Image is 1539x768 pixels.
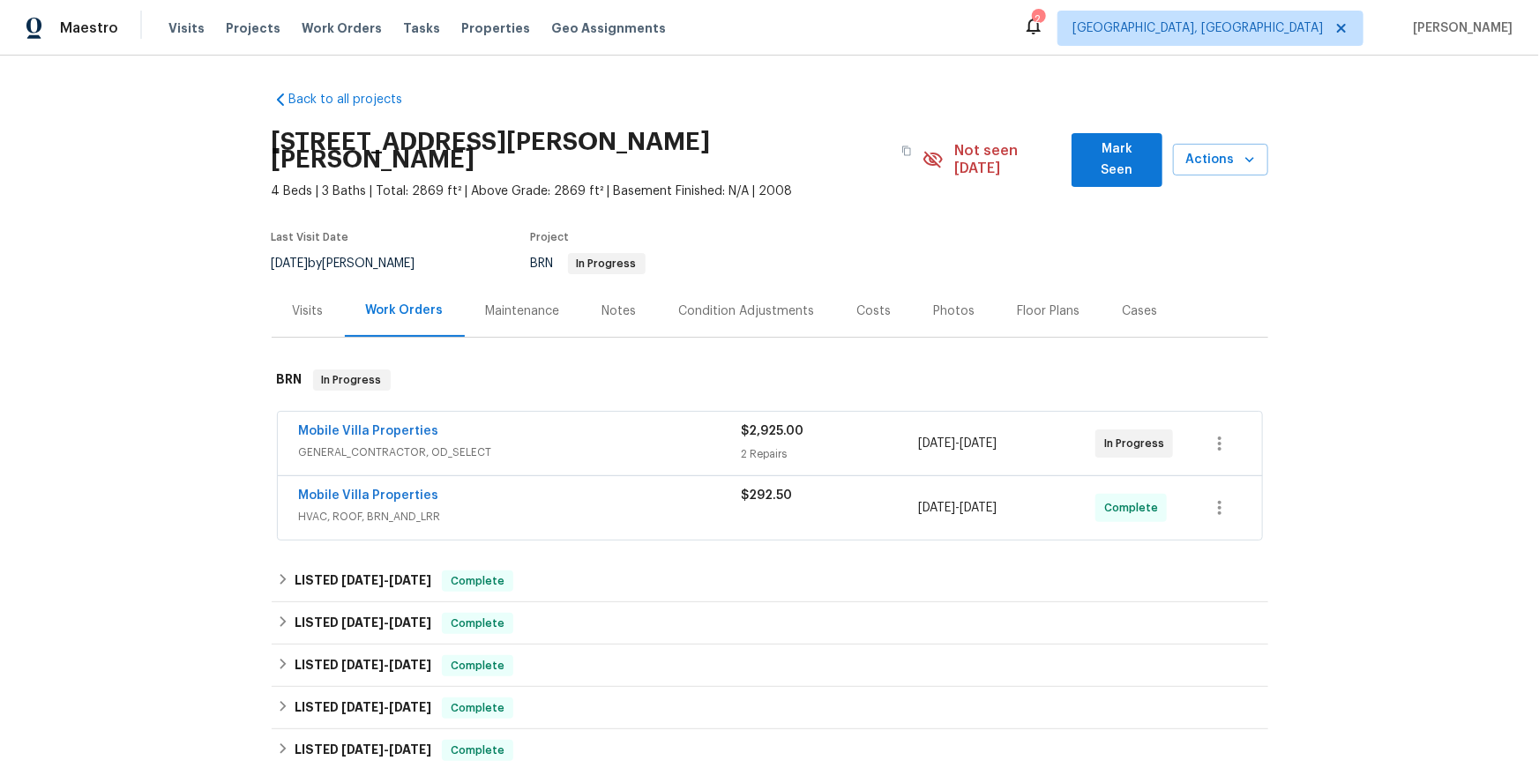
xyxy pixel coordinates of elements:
span: [DATE] [389,616,431,629]
span: [DATE] [272,257,309,270]
h2: [STREET_ADDRESS][PERSON_NAME][PERSON_NAME] [272,133,892,168]
span: - [341,743,431,756]
button: Copy Address [891,135,923,167]
span: [DATE] [918,437,955,450]
div: BRN In Progress [272,352,1268,408]
span: Work Orders [302,19,382,37]
span: [DATE] [341,616,384,629]
button: Mark Seen [1072,133,1162,187]
span: Complete [1104,499,1165,517]
span: Mark Seen [1086,138,1148,182]
span: Complete [444,657,512,675]
span: [DATE] [341,574,384,586]
span: Properties [461,19,530,37]
div: Condition Adjustments [679,302,815,320]
span: - [341,574,431,586]
span: Visits [168,19,205,37]
span: Complete [444,699,512,717]
span: GENERAL_CONTRACTOR, OD_SELECT [299,444,742,461]
h6: BRN [277,369,303,391]
div: LISTED [DATE]-[DATE]Complete [272,560,1268,602]
div: LISTED [DATE]-[DATE]Complete [272,645,1268,687]
span: [DATE] [341,701,384,713]
span: [GEOGRAPHIC_DATA], [GEOGRAPHIC_DATA] [1072,19,1323,37]
div: Notes [602,302,637,320]
span: [DATE] [918,502,955,514]
span: Complete [444,615,512,632]
a: Mobile Villa Properties [299,425,439,437]
h6: LISTED [295,613,431,634]
span: Last Visit Date [272,232,349,242]
span: - [918,435,997,452]
span: [DATE] [960,502,997,514]
span: Complete [444,572,512,590]
div: Maintenance [486,302,560,320]
span: BRN [531,257,646,270]
span: $2,925.00 [742,425,804,437]
a: Mobile Villa Properties [299,489,439,502]
span: Not seen [DATE] [954,142,1061,177]
div: LISTED [DATE]-[DATE]Complete [272,687,1268,729]
span: - [918,499,997,517]
h6: LISTED [295,697,431,719]
span: Complete [444,742,512,759]
div: Floor Plans [1018,302,1080,320]
span: - [341,701,431,713]
span: In Progress [1104,435,1171,452]
h6: LISTED [295,740,431,761]
span: Project [531,232,570,242]
span: HVAC, ROOF, BRN_AND_LRR [299,508,742,526]
span: [DATE] [389,701,431,713]
span: Maestro [60,19,118,37]
div: Work Orders [366,302,444,319]
button: Actions [1173,144,1268,176]
div: 2 Repairs [742,445,919,463]
span: Projects [226,19,280,37]
a: Back to all projects [272,91,441,108]
span: [DATE] [389,743,431,756]
h6: LISTED [295,655,431,676]
span: [DATE] [341,743,384,756]
span: $292.50 [742,489,793,502]
div: 2 [1032,11,1044,28]
div: by [PERSON_NAME] [272,253,437,274]
div: LISTED [DATE]-[DATE]Complete [272,602,1268,645]
span: [DATE] [341,659,384,671]
span: Tasks [403,22,440,34]
div: Photos [934,302,975,320]
div: Costs [857,302,892,320]
span: Actions [1187,149,1254,171]
span: Geo Assignments [551,19,666,37]
span: 4 Beds | 3 Baths | Total: 2869 ft² | Above Grade: 2869 ft² | Basement Finished: N/A | 2008 [272,183,923,200]
span: - [341,616,431,629]
span: In Progress [315,371,389,389]
span: In Progress [570,258,644,269]
span: - [341,659,431,671]
span: [DATE] [389,574,431,586]
h6: LISTED [295,570,431,592]
span: [DATE] [389,659,431,671]
div: Visits [293,302,324,320]
span: [DATE] [960,437,997,450]
span: [PERSON_NAME] [1406,19,1513,37]
div: Cases [1123,302,1158,320]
